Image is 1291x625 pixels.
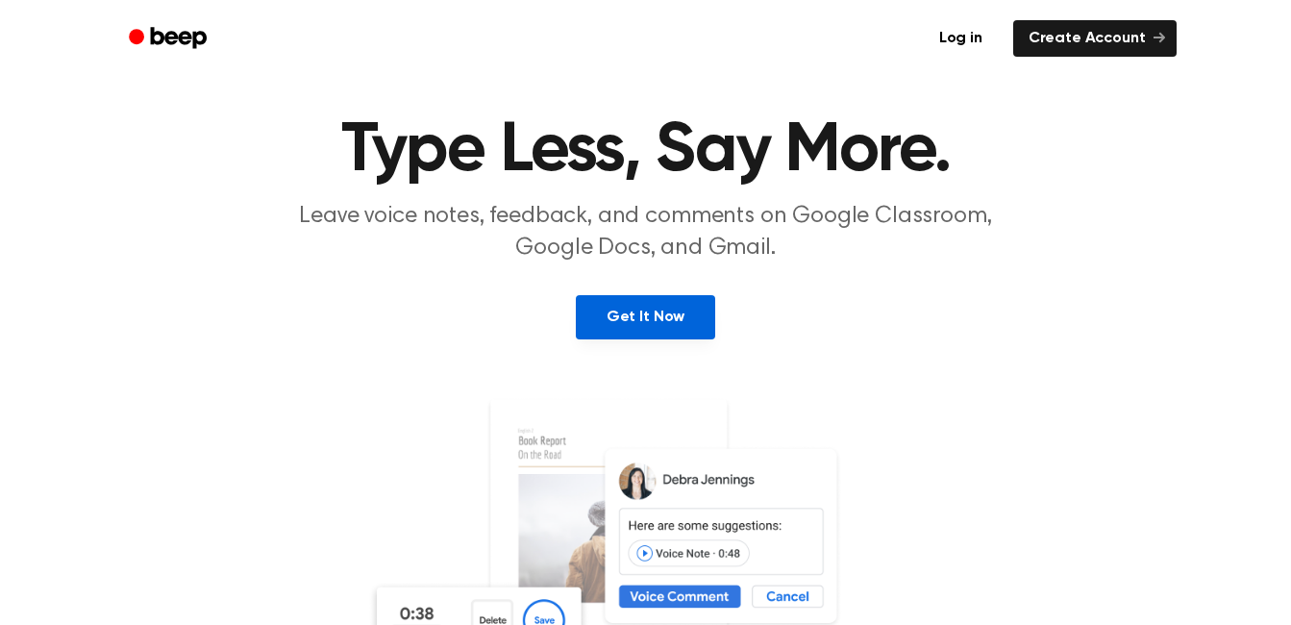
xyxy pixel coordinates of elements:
[576,295,715,339] a: Get It Now
[920,16,1002,61] a: Log in
[1013,20,1177,57] a: Create Account
[154,116,1138,186] h1: Type Less, Say More.
[277,201,1015,264] p: Leave voice notes, feedback, and comments on Google Classroom, Google Docs, and Gmail.
[115,20,224,58] a: Beep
